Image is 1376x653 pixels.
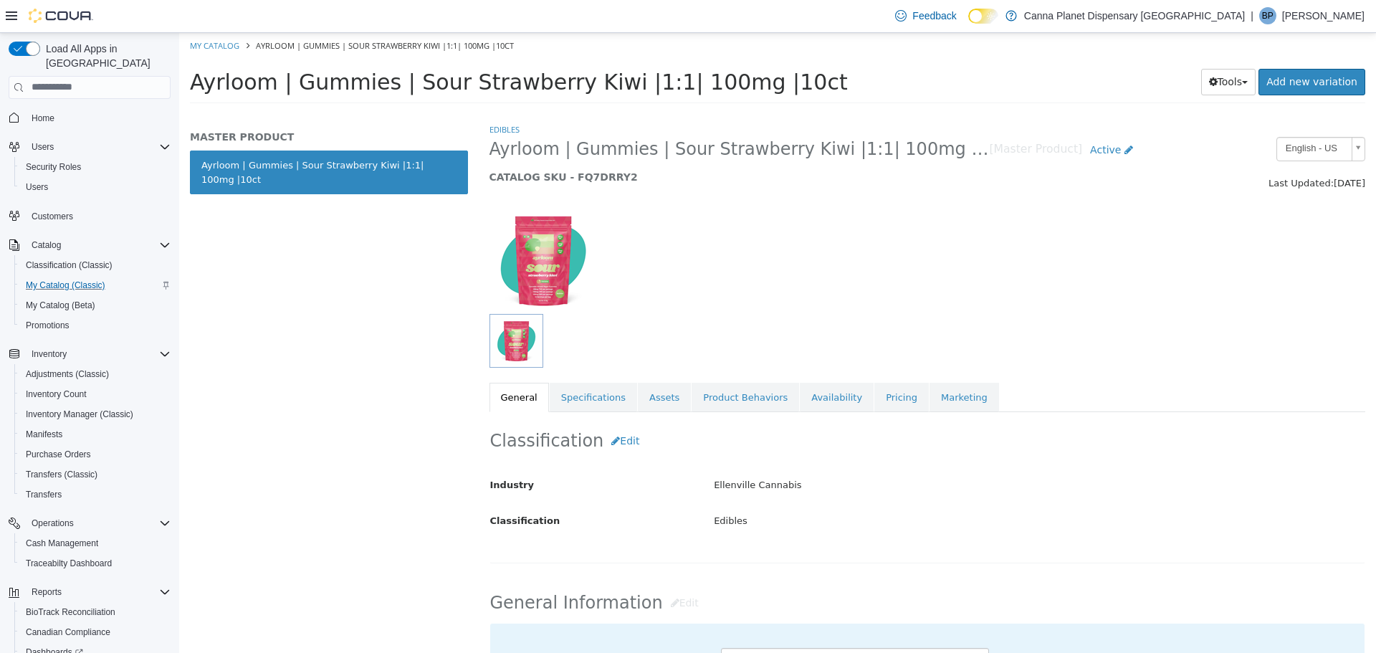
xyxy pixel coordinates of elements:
[32,239,61,251] span: Catalog
[20,178,171,196] span: Users
[14,424,176,444] button: Manifests
[26,109,171,127] span: Home
[20,466,171,483] span: Transfers (Classic)
[3,206,176,227] button: Customers
[20,535,104,552] a: Cash Management
[26,469,97,480] span: Transfers (Classic)
[26,558,112,569] span: Traceabilty Dashboard
[11,7,60,18] a: My Catalog
[524,440,1196,465] div: Ellenville Cannabis
[310,173,418,281] img: 150
[1155,145,1186,156] span: [DATE]
[26,515,80,532] button: Operations
[310,105,811,128] span: Ayrloom | Gummies | Sour Strawberry Kiwi |1:1| 100mg |10ct
[750,350,820,380] a: Marketing
[621,350,694,380] a: Availability
[20,624,171,641] span: Canadian Compliance
[20,466,103,483] a: Transfers (Classic)
[14,622,176,642] button: Canadian Compliance
[26,368,109,380] span: Adjustments (Classic)
[20,386,171,403] span: Inventory Count
[26,345,72,363] button: Inventory
[889,1,962,30] a: Feedback
[14,602,176,622] button: BioTrack Reconciliation
[1262,7,1274,24] span: BP
[26,489,62,500] span: Transfers
[26,181,48,193] span: Users
[26,409,133,420] span: Inventory Manager (Classic)
[32,141,54,153] span: Users
[20,366,115,383] a: Adjustments (Classic)
[14,177,176,197] button: Users
[20,486,67,503] a: Transfers
[26,161,81,173] span: Security Roles
[26,515,171,532] span: Operations
[26,300,95,311] span: My Catalog (Beta)
[20,257,171,274] span: Classification (Classic)
[1259,7,1276,24] div: Binal Patel
[695,350,750,380] a: Pricing
[20,257,118,274] a: Classification (Classic)
[14,464,176,485] button: Transfers (Classic)
[20,277,171,294] span: My Catalog (Classic)
[459,350,512,380] a: Assets
[1282,7,1365,24] p: [PERSON_NAME]
[310,350,370,380] a: General
[32,518,74,529] span: Operations
[20,297,171,314] span: My Catalog (Beta)
[524,476,1196,501] div: Edibles
[20,277,111,294] a: My Catalog (Classic)
[20,158,87,176] a: Security Roles
[14,384,176,404] button: Inventory Count
[40,42,171,70] span: Load All Apps in [GEOGRAPHIC_DATA]
[14,364,176,384] button: Adjustments (Classic)
[26,583,67,601] button: Reports
[20,604,171,621] span: BioTrack Reconciliation
[26,110,60,127] a: Home
[1024,7,1245,24] p: Canna Planet Dispensary [GEOGRAPHIC_DATA]
[77,7,335,18] span: Ayrloom | Gummies | Sour Strawberry Kiwi |1:1| 100mg |10ct
[32,586,62,598] span: Reports
[14,404,176,424] button: Inventory Manager (Classic)
[1098,105,1167,127] span: English - US
[20,486,171,503] span: Transfers
[26,389,87,400] span: Inventory Count
[32,113,54,124] span: Home
[26,345,171,363] span: Inventory
[14,485,176,505] button: Transfers
[3,108,176,128] button: Home
[11,37,669,62] span: Ayrloom | Gummies | Sour Strawberry Kiwi |1:1| 100mg |10ct
[32,348,67,360] span: Inventory
[1097,104,1186,128] a: English - US
[20,555,171,572] span: Traceabilty Dashboard
[26,626,110,638] span: Canadian Compliance
[26,208,79,225] a: Customers
[311,557,1186,583] h2: General Information
[3,344,176,364] button: Inventory
[20,297,101,314] a: My Catalog (Beta)
[311,447,355,457] span: Industry
[14,444,176,464] button: Purchase Orders
[3,137,176,157] button: Users
[26,280,105,291] span: My Catalog (Classic)
[26,429,62,440] span: Manifests
[1022,36,1077,62] button: Tools
[26,237,171,254] span: Catalog
[26,138,171,156] span: Users
[968,9,998,24] input: Dark Mode
[14,315,176,335] button: Promotions
[811,111,904,123] small: [Master Product]
[26,606,115,618] span: BioTrack Reconciliation
[424,395,468,421] button: Edit
[26,259,113,271] span: Classification (Classic)
[11,118,289,161] a: Ayrloom | Gummies | Sour Strawberry Kiwi |1:1| 100mg |10ct
[20,178,54,196] a: Users
[20,317,75,334] a: Promotions
[26,138,59,156] button: Users
[20,366,171,383] span: Adjustments (Classic)
[26,320,70,331] span: Promotions
[20,426,68,443] a: Manifests
[20,555,118,572] a: Traceabilty Dashboard
[912,9,956,23] span: Feedback
[20,158,171,176] span: Security Roles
